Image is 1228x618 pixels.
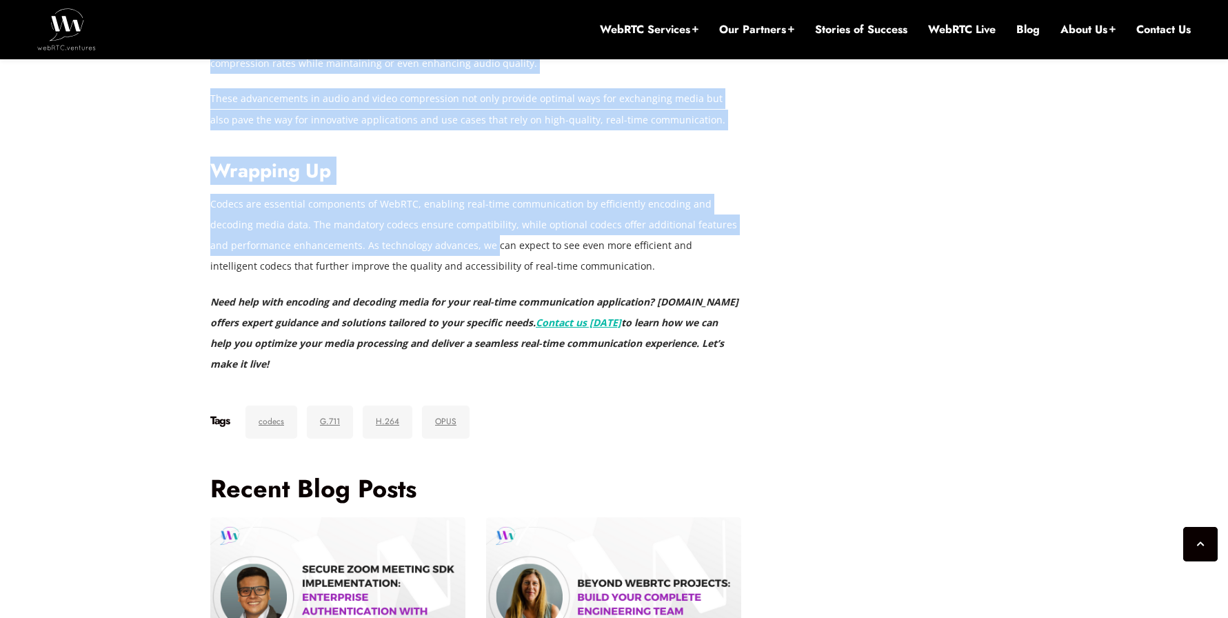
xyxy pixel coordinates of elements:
p: These advancements in audio and video compression not only provide optimal ways for exchanging me... [210,88,741,130]
a: Our Partners [719,22,794,37]
a: WebRTC Services [600,22,698,37]
a: G.711 [307,406,353,439]
a: codecs [245,406,297,439]
a: Blog [1016,22,1040,37]
em: to learn how we can help you optimize your media processing and deliver a seamless real-time comm... [210,316,724,370]
a: About Us [1060,22,1116,37]
a: Stories of Success [815,22,907,37]
img: WebRTC.ventures [37,8,96,50]
h6: Tags [210,414,229,428]
h2: Wrapping Up [210,159,741,183]
a: WebRTC Live [928,22,996,37]
a: OPUS [422,406,470,439]
h3: Recent Blog Posts [210,473,741,504]
a: Contact Us [1136,22,1191,37]
a: H.264 [363,406,412,439]
em: Need help with encoding and decoding media for your real-time communication application? [DOMAIN_... [210,295,738,329]
a: Contact us [DATE] [536,316,621,329]
p: Codecs are essential components of WebRTC, enabling real-time communication by efficiently encodi... [210,194,741,277]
